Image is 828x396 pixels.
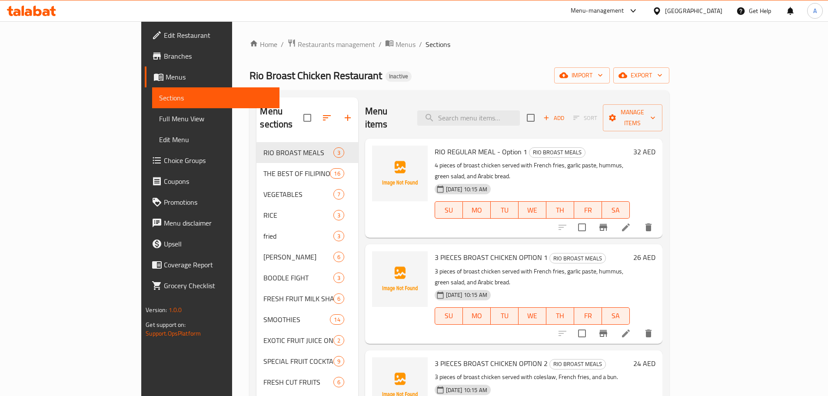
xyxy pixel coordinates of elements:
[426,39,450,50] span: Sections
[263,189,333,200] span: VEGETABLES
[256,372,358,393] div: FRESH CUT FRUITS6
[330,316,343,324] span: 14
[442,291,491,299] span: [DATE] 10:15 AM
[281,39,284,50] li: /
[633,357,655,369] h6: 24 AED
[491,307,519,325] button: TU
[330,314,344,325] div: items
[263,252,333,262] span: [PERSON_NAME]
[152,108,279,129] a: Full Menu View
[546,201,574,219] button: TH
[365,105,407,131] h2: Menu items
[550,359,605,369] span: RIO BROAST MEALS
[593,323,614,344] button: Branch-specific-item
[256,184,358,205] div: VEGETABLES7
[145,46,279,67] a: Branches
[333,377,344,387] div: items
[463,201,491,219] button: MO
[605,309,626,322] span: SA
[334,232,344,240] span: 3
[334,378,344,386] span: 6
[372,251,428,307] img: 3 PIECES BROAST CHICKEN OPTION 1
[298,39,375,50] span: Restaurants management
[491,201,519,219] button: TU
[164,197,273,207] span: Promotions
[263,210,333,220] div: RICE
[519,307,546,325] button: WE
[333,273,344,283] div: items
[164,280,273,291] span: Grocery Checklist
[550,253,605,263] span: RIO BROAST MEALS
[549,359,606,369] div: RIO BROAST MEALS
[435,251,548,264] span: 3 PIECES BROAST CHICKEN OPTION 1
[550,309,571,322] span: TH
[287,39,375,50] a: Restaurants management
[263,356,333,366] span: SPECIAL FRUIT COCKTAILS
[439,204,459,216] span: SU
[435,307,463,325] button: SU
[529,147,585,158] div: RIO BROAST MEALS
[638,217,659,238] button: delete
[263,168,330,179] div: THE BEST OF FILIPINO FOOD FIESTA MERIENDA
[263,314,330,325] span: SMOOTHIES
[379,39,382,50] li: /
[256,267,358,288] div: BOODLE FIGHT3
[540,111,568,125] button: Add
[263,231,333,241] span: fried
[546,307,574,325] button: TH
[330,170,343,178] span: 16
[333,356,344,366] div: items
[494,204,515,216] span: TU
[602,307,630,325] button: SA
[164,260,273,270] span: Coverage Report
[249,39,669,50] nav: breadcrumb
[542,113,565,123] span: Add
[263,377,333,387] div: FRESH CUT FRUITS
[260,105,303,131] h2: Menu sections
[263,293,333,304] span: FRESH FRUIT MILK SHAKES
[372,146,428,201] img: RIO REGULAR MEAL - Option 1
[145,25,279,46] a: Edit Restaurant
[540,111,568,125] span: Add item
[145,213,279,233] a: Menu disclaimer
[549,253,606,263] div: RIO BROAST MEALS
[578,204,599,216] span: FR
[633,251,655,263] h6: 26 AED
[334,211,344,220] span: 3
[522,309,543,322] span: WE
[146,319,186,330] span: Get support on:
[333,252,344,262] div: items
[159,93,273,103] span: Sections
[256,205,358,226] div: RICE3
[159,134,273,145] span: Edit Menu
[164,218,273,228] span: Menu disclaimer
[638,323,659,344] button: delete
[256,309,358,330] div: SMOOTHIES14
[573,218,591,236] span: Select to update
[442,386,491,394] span: [DATE] 10:15 AM
[529,147,585,157] span: RIO BROAST MEALS
[256,163,358,184] div: THE BEST OF FILIPINO FOOD FIESTA MERIENDA16
[145,192,279,213] a: Promotions
[435,357,548,370] span: 3 PIECES BROAST CHICKEN OPTION 2
[256,330,358,351] div: EXOTIC FRUIT JUICE ONLY @ RIO2
[568,111,603,125] span: Select section first
[561,70,603,81] span: import
[574,201,602,219] button: FR
[605,204,626,216] span: SA
[145,150,279,171] a: Choice Groups
[333,293,344,304] div: items
[554,67,610,83] button: import
[298,109,316,127] span: Select all sections
[463,307,491,325] button: MO
[263,273,333,283] span: BOODLE FIGHT
[333,335,344,346] div: items
[386,71,412,82] div: Inactive
[396,39,416,50] span: Menus
[145,67,279,87] a: Menus
[334,336,344,345] span: 2
[263,335,333,346] span: EXOTIC FRUIT JUICE ONLY @ RIO
[439,309,459,322] span: SU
